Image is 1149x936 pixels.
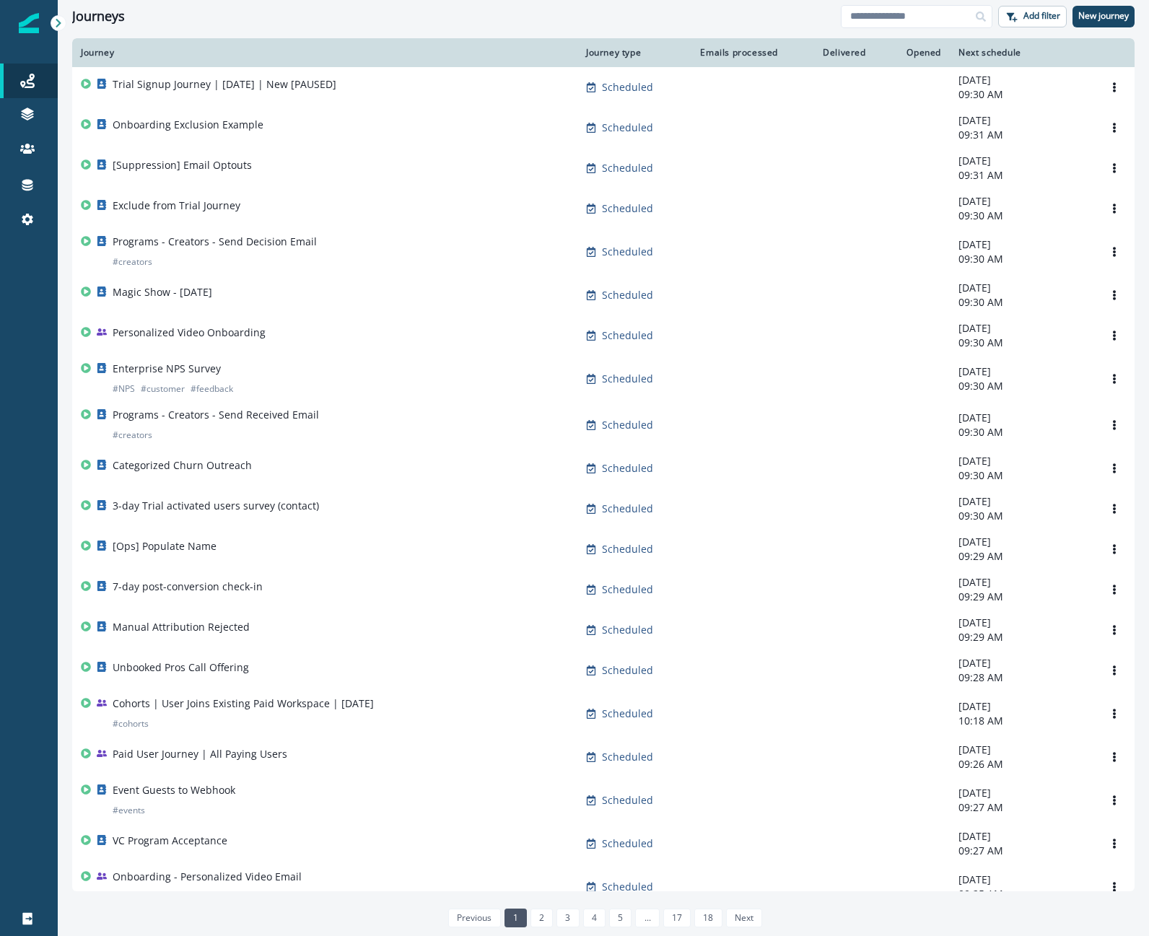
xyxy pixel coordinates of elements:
p: # onboarding [113,890,165,904]
div: Delivered [795,47,866,58]
a: VC Program AcceptanceScheduled-[DATE]09:27 AMOptions [72,823,1135,864]
a: 3-day Trial activated users survey (contact)Scheduled-[DATE]09:30 AMOptions [72,489,1135,529]
p: Programs - Creators - Send Received Email [113,408,319,422]
a: Exclude from Trial JourneyScheduled-[DATE]09:30 AMOptions [72,188,1135,229]
button: Options [1103,414,1126,436]
a: [Ops] Populate NameScheduled-[DATE]09:29 AMOptions [72,529,1135,569]
button: Options [1103,368,1126,390]
div: Journey type [586,47,677,58]
p: 09:30 AM [958,379,1085,393]
p: Scheduled [602,663,653,678]
button: Options [1103,619,1126,641]
p: Scheduled [602,372,653,386]
p: Scheduled [602,461,653,476]
p: Manual Attribution Rejected [113,620,250,634]
p: [DATE] [958,829,1085,844]
button: Options [1103,198,1126,219]
p: [DATE] [958,411,1085,425]
a: Categorized Churn OutreachScheduled-[DATE]09:30 AMOptions [72,448,1135,489]
p: [DATE] [958,237,1085,252]
p: 09:30 AM [958,509,1085,523]
p: Exclude from Trial Journey [113,198,240,213]
button: Add filter [998,6,1067,27]
p: [DATE] [958,575,1085,590]
p: [DATE] [958,281,1085,295]
button: Options [1103,76,1126,98]
p: Scheduled [602,418,653,432]
div: Emails processed [694,47,778,58]
a: Jump forward [635,909,659,927]
p: 09:31 AM [958,128,1085,142]
p: Programs - Creators - Send Decision Email [113,235,317,249]
button: Options [1103,833,1126,854]
p: New journey [1078,11,1129,21]
p: Scheduled [602,502,653,516]
button: Options [1103,284,1126,306]
p: 09:27 AM [958,800,1085,815]
p: [DATE] [958,154,1085,168]
ul: Pagination [445,909,762,927]
button: Options [1103,790,1126,811]
a: Onboarding - Personalized Video Email#onboardingScheduled-[DATE]09:25 AMOptions [72,864,1135,910]
a: Enterprise NPS Survey#NPS#customer#feedbackScheduled-[DATE]09:30 AMOptions [72,356,1135,402]
p: [DATE] [958,494,1085,509]
p: [DATE] [958,743,1085,757]
p: # events [113,803,145,818]
div: Opened [883,47,941,58]
button: Options [1103,498,1126,520]
a: Page 2 [530,909,553,927]
img: Inflection [19,13,39,33]
p: # customer [141,382,185,396]
p: Scheduled [602,288,653,302]
p: 09:29 AM [958,590,1085,604]
a: Unbooked Pros Call OfferingScheduled-[DATE]09:28 AMOptions [72,650,1135,691]
p: Scheduled [602,328,653,343]
a: Event Guests to Webhook#eventsScheduled-[DATE]09:27 AMOptions [72,777,1135,823]
p: [DATE] [958,535,1085,549]
p: 09:30 AM [958,252,1085,266]
button: Options [1103,660,1126,681]
div: Journey [81,47,569,58]
p: Scheduled [602,750,653,764]
p: Scheduled [602,793,653,808]
p: Personalized Video Onboarding [113,325,266,340]
p: [DATE] [958,113,1085,128]
p: [DATE] [958,364,1085,379]
p: VC Program Acceptance [113,834,227,848]
button: Options [1103,117,1126,139]
p: # feedback [191,382,233,396]
p: 09:29 AM [958,630,1085,644]
p: [DATE] [958,699,1085,714]
p: Enterprise NPS Survey [113,362,221,376]
div: Next schedule [958,47,1085,58]
a: Page 4 [583,909,606,927]
p: [DATE] [958,656,1085,670]
p: [Suppression] Email Optouts [113,158,252,172]
a: Personalized Video OnboardingScheduled-[DATE]09:30 AMOptions [72,315,1135,356]
p: # cohorts [113,717,149,731]
p: [DATE] [958,616,1085,630]
p: 09:30 AM [958,87,1085,102]
p: 09:31 AM [958,168,1085,183]
a: Page 17 [663,909,691,927]
p: Scheduled [602,161,653,175]
p: [Ops] Populate Name [113,539,217,554]
p: Scheduled [602,836,653,851]
p: 09:29 AM [958,549,1085,564]
h1: Journeys [72,9,125,25]
p: 09:28 AM [958,670,1085,685]
button: Options [1103,703,1126,725]
button: Options [1103,458,1126,479]
p: Unbooked Pros Call Offering [113,660,249,675]
a: Page 3 [556,909,579,927]
p: # NPS [113,382,135,396]
button: Options [1103,579,1126,600]
p: Scheduled [602,80,653,95]
p: [DATE] [958,321,1085,336]
a: Page 18 [694,909,722,927]
a: Magic Show - [DATE]Scheduled-[DATE]09:30 AMOptions [72,275,1135,315]
p: 3-day Trial activated users survey (contact) [113,499,319,513]
a: Cohorts | User Joins Existing Paid Workspace | [DATE]#cohortsScheduled-[DATE]10:18 AMOptions [72,691,1135,737]
p: 09:30 AM [958,425,1085,439]
p: Scheduled [602,245,653,259]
